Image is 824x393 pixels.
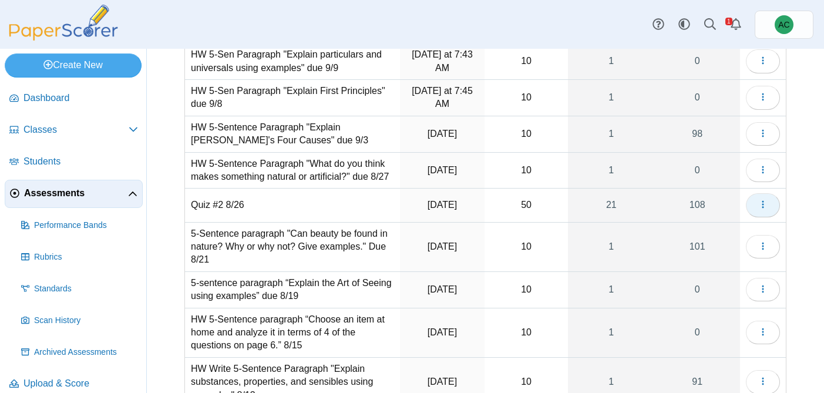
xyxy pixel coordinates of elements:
td: 5-sentence paragraph “Explain the Art of Seeing using examples” due 8/19 [185,272,400,308]
time: Aug 25, 2025 at 12:32 PM [428,200,457,210]
td: 10 [485,272,568,308]
span: Classes [23,123,129,136]
span: Assessments [24,187,128,200]
span: Performance Bands [34,220,138,231]
a: 1 [568,308,654,357]
span: Students [23,155,138,168]
time: Aug 18, 2025 at 2:56 PM [428,241,457,251]
a: Dashboard [5,85,143,113]
span: Dashboard [23,92,138,105]
a: 0 [654,43,740,79]
td: HW 5-Sen Paragraph "Explain First Principles" due 9/8 [185,80,400,116]
td: 10 [485,116,568,153]
a: 98 [654,116,740,152]
a: Alerts [723,12,749,38]
td: 10 [485,308,568,358]
span: Archived Assessments [34,347,138,358]
a: 1 [568,80,654,116]
span: Andrew Christman [778,21,789,29]
td: 10 [485,153,568,189]
td: HW 5-Sentence Paragraph "What do you think makes something natural or artificial?" due 8/27 [185,153,400,189]
a: Performance Bands [16,211,143,240]
td: 10 [485,223,568,272]
a: 0 [654,272,740,308]
a: Scan History [16,307,143,335]
span: Rubrics [34,251,138,263]
time: Aug 15, 2025 at 7:45 AM [428,284,457,294]
a: 108 [654,189,740,221]
a: Andrew Christman [755,11,813,39]
a: Assessments [5,180,143,208]
a: Archived Assessments [16,338,143,367]
a: PaperScorer [5,32,122,42]
a: 1 [568,223,654,271]
a: Standards [16,275,143,303]
a: 1 [568,153,654,189]
span: Andrew Christman [775,15,793,34]
td: 10 [485,43,568,80]
a: 0 [654,153,740,189]
a: Rubrics [16,243,143,271]
a: Classes [5,116,143,145]
td: HW 5-Sentence paragraph “Choose an item at home and analyze it in terms of 4 of the questions on ... [185,308,400,358]
time: Aug 12, 2025 at 7:37 AM [428,377,457,387]
img: PaperScorer [5,5,122,41]
time: Sep 5, 2025 at 7:45 AM [412,86,473,109]
a: 1 [568,43,654,79]
span: Upload & Score [23,377,138,390]
a: 21 [568,189,654,221]
span: Standards [34,283,138,295]
td: HW 5-Sentence Paragraph "Explain [PERSON_NAME]'s Four Causes" due 9/3 [185,116,400,153]
td: 50 [485,189,568,222]
a: 0 [654,80,740,116]
td: 5-Sentence paragraph "Can beauty be found in nature? Why or why not? Give examples." Due 8/21 [185,223,400,272]
td: 10 [485,80,568,116]
time: Aug 26, 2025 at 7:52 AM [428,165,457,175]
a: 101 [654,223,740,271]
td: HW 5-Sen Paragraph "Explain particulars and universals using examples" due 9/9 [185,43,400,80]
time: Sep 8, 2025 at 7:43 AM [412,49,473,72]
span: Scan History [34,315,138,327]
a: 1 [568,272,654,308]
a: Create New [5,53,142,77]
td: Quiz #2 8/26 [185,189,400,222]
a: 0 [654,308,740,357]
time: Aug 14, 2025 at 7:27 AM [428,327,457,337]
time: Sep 2, 2025 at 7:50 AM [428,129,457,139]
a: Students [5,148,143,176]
a: 1 [568,116,654,152]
